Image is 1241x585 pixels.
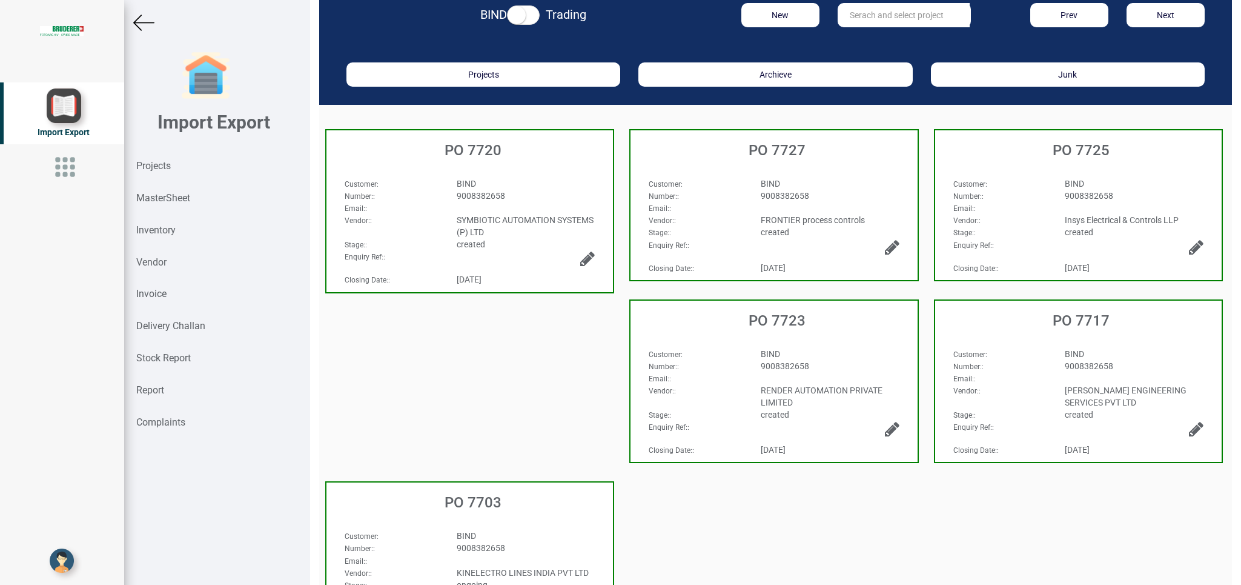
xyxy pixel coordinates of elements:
[457,531,476,541] span: BIND
[1065,263,1090,273] span: [DATE]
[953,180,987,189] span: :
[1065,191,1113,201] span: 9008382658
[649,350,681,359] strong: Customer
[953,192,982,201] strong: Number:
[345,204,367,213] span: :
[649,264,694,273] span: :
[638,62,912,87] button: Archieve
[345,192,375,201] span: :
[345,532,377,541] strong: Customer
[649,387,674,395] strong: Vendor:
[649,411,671,420] span: :
[136,384,164,396] strong: Report
[761,361,809,371] span: 9008382658
[457,215,594,237] span: SYMBIOTIC AUTOMATION SYSTEMS (P) LTD
[761,215,865,225] span: FRONTIER process controls
[157,112,270,133] b: Import Export
[953,446,999,455] span: :
[953,387,979,395] strong: Vendor:
[649,446,692,455] strong: Closing Date:
[345,241,367,249] span: :
[345,253,385,261] span: :
[1030,3,1108,27] button: Prev
[761,191,809,201] span: 9008382658
[649,350,683,359] span: :
[953,375,974,383] strong: Email:
[345,569,372,578] span: :
[136,352,191,364] strong: Stock Report
[649,204,669,213] strong: Email:
[345,557,365,566] strong: Email:
[953,241,992,250] strong: Enquiry Ref:
[953,423,994,432] span: :
[1065,227,1093,237] span: created
[457,568,589,578] span: KINELECTRO LINES INDIA PVT LTD
[649,180,681,189] strong: Customer
[953,180,985,189] strong: Customer
[136,288,167,299] strong: Invoice
[457,191,505,201] span: 9008382658
[761,349,780,359] span: BIND
[1127,3,1205,27] button: Next
[649,375,669,383] strong: Email:
[345,180,379,189] span: :
[953,363,982,371] strong: Number:
[136,224,176,236] strong: Inventory
[761,179,780,189] span: BIND
[649,192,677,201] strong: Number:
[649,216,674,225] strong: Vendor:
[345,544,373,553] strong: Number:
[649,229,669,237] strong: Stage:
[649,375,671,383] span: :
[345,204,365,213] strong: Email:
[649,363,679,371] span: :
[546,7,586,22] strong: Trading
[649,423,689,432] span: :
[761,263,786,273] span: [DATE]
[649,180,683,189] span: :
[649,229,671,237] span: :
[649,241,687,250] strong: Enquiry Ref:
[953,216,979,225] strong: Vendor:
[637,142,917,158] h3: PO 7727
[1065,361,1113,371] span: 9008382658
[345,276,390,284] span: :
[761,386,882,407] span: RENDER AUTOMATION PRIVATE LIMITED
[953,350,987,359] span: :
[1065,410,1093,420] span: created
[457,275,482,284] span: [DATE]
[953,411,974,420] strong: Stage:
[345,241,365,249] strong: Stage:
[649,411,669,420] strong: Stage:
[953,446,997,455] strong: Closing Date:
[480,7,507,22] strong: BIND
[953,241,994,250] span: :
[182,52,230,100] img: garage-closed.png
[649,204,671,213] span: :
[457,239,485,249] span: created
[953,216,981,225] span: :
[136,416,185,428] strong: Complaints
[345,557,367,566] span: :
[649,387,676,395] span: :
[953,204,974,213] strong: Email:
[457,543,505,553] span: 9008382658
[333,495,613,510] h3: PO 7703
[346,62,620,87] button: Projects
[1065,215,1179,225] span: Insys Electrical & Controls LLP
[136,320,205,332] strong: Delivery Challan
[345,544,375,553] span: :
[345,253,383,261] strong: Enquiry Ref:
[953,423,992,432] strong: Enquiry Ref:
[637,313,917,329] h3: PO 7723
[1065,445,1090,455] span: [DATE]
[953,264,997,273] strong: Closing Date:
[953,264,999,273] span: :
[953,350,985,359] strong: Customer
[741,3,819,27] button: New
[761,445,786,455] span: [DATE]
[953,204,976,213] span: :
[953,387,981,395] span: :
[649,446,694,455] span: :
[953,229,974,237] strong: Stage:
